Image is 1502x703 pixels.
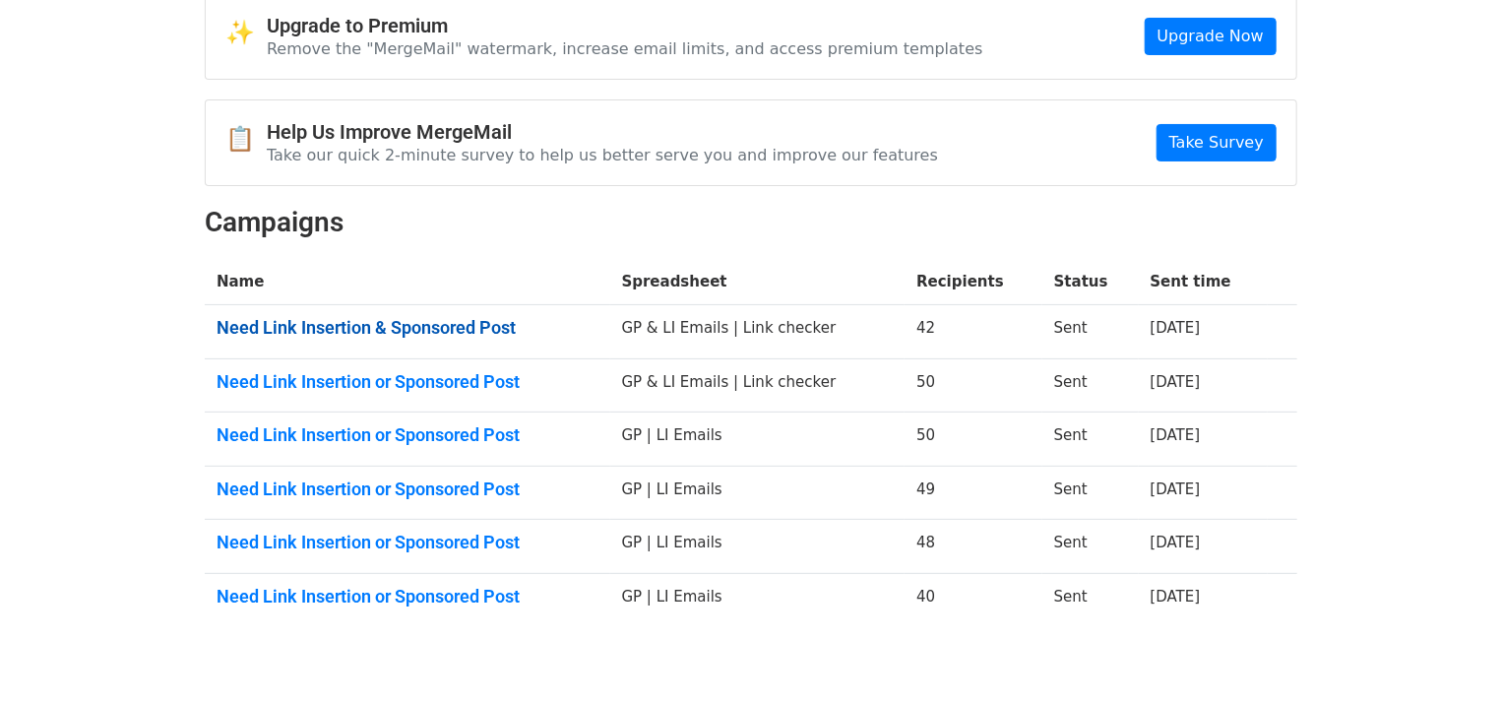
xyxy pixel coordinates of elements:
th: Recipients [905,259,1042,305]
td: 40 [905,574,1042,627]
td: GP | LI Emails [610,466,906,520]
td: 50 [905,413,1042,467]
span: 📋 [225,125,267,154]
p: Remove the "MergeMail" watermark, increase email limits, and access premium templates [267,38,983,59]
a: Need Link Insertion or Sponsored Post [217,532,598,553]
a: Need Link Insertion or Sponsored Post [217,479,598,500]
td: Sent [1042,574,1139,627]
td: GP | LI Emails [610,574,906,627]
a: Need Link Insertion or Sponsored Post [217,371,598,393]
a: [DATE] [1151,319,1201,337]
th: Name [205,259,610,305]
td: Sent [1042,413,1139,467]
td: Sent [1042,520,1139,574]
h4: Help Us Improve MergeMail [267,120,938,144]
th: Sent time [1139,259,1269,305]
iframe: Chat Widget [1404,608,1502,703]
td: 50 [905,358,1042,413]
a: [DATE] [1151,373,1201,391]
td: 49 [905,466,1042,520]
a: Take Survey [1157,124,1277,161]
a: Need Link Insertion or Sponsored Post [217,586,598,607]
th: Spreadsheet [610,259,906,305]
p: Take our quick 2-minute survey to help us better serve you and improve our features [267,145,938,165]
td: GP | LI Emails [610,413,906,467]
h2: Campaigns [205,206,1297,239]
td: Sent [1042,466,1139,520]
td: 48 [905,520,1042,574]
a: [DATE] [1151,588,1201,606]
td: GP & LI Emails | Link checker [610,305,906,359]
a: [DATE] [1151,534,1201,551]
a: Need Link Insertion or Sponsored Post [217,424,598,446]
td: 42 [905,305,1042,359]
a: Need Link Insertion & Sponsored Post [217,317,598,339]
a: [DATE] [1151,426,1201,444]
h4: Upgrade to Premium [267,14,983,37]
td: GP & LI Emails | Link checker [610,358,906,413]
td: GP | LI Emails [610,520,906,574]
span: ✨ [225,19,267,47]
a: Upgrade Now [1145,18,1277,55]
td: Sent [1042,305,1139,359]
td: Sent [1042,358,1139,413]
th: Status [1042,259,1139,305]
a: [DATE] [1151,480,1201,498]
